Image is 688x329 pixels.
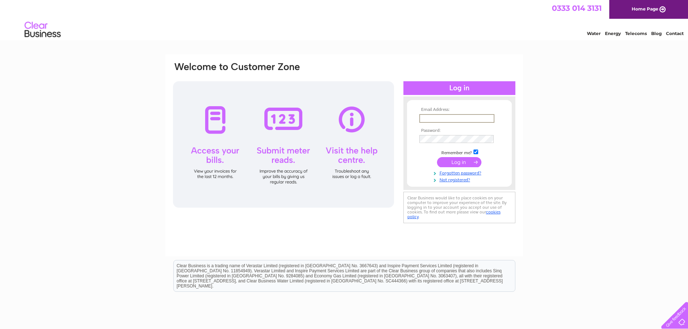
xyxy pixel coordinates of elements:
[417,107,501,112] th: Email Address:
[605,31,621,36] a: Energy
[625,31,647,36] a: Telecoms
[587,31,601,36] a: Water
[437,157,481,167] input: Submit
[407,209,501,219] a: cookies policy
[419,169,501,176] a: Forgotten password?
[417,148,501,156] td: Remember me?
[666,31,684,36] a: Contact
[174,4,515,35] div: Clear Business is a trading name of Verastar Limited (registered in [GEOGRAPHIC_DATA] No. 3667643...
[24,19,61,41] img: logo.png
[651,31,662,36] a: Blog
[552,4,602,13] a: 0333 014 3131
[417,128,501,133] th: Password:
[403,192,515,223] div: Clear Business would like to place cookies on your computer to improve your experience of the sit...
[419,176,501,183] a: Not registered?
